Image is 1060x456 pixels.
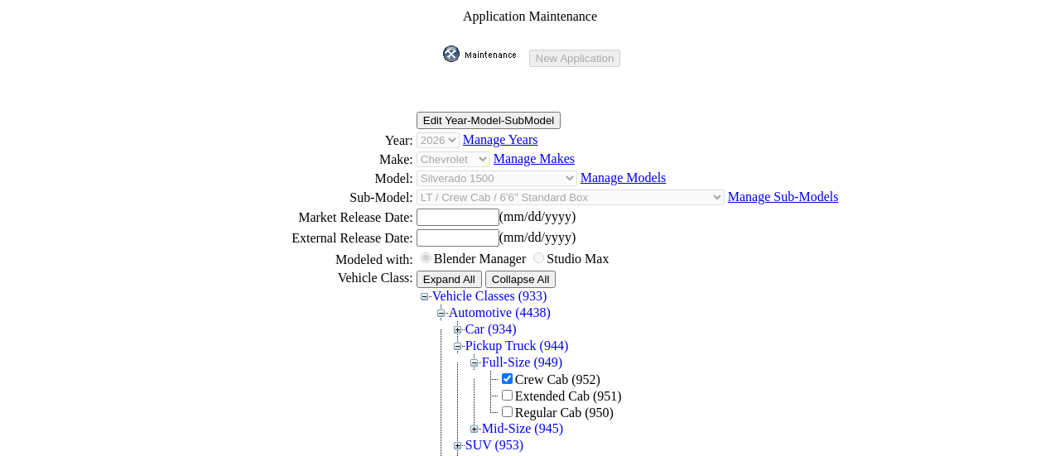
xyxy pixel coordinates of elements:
[494,151,575,166] a: Manage Makes
[417,112,561,129] input: Edit Year-Model-SubModel
[220,228,413,247] td: External Release Date:
[463,132,538,146] a: Manage Years
[220,189,413,206] td: Sub-Model:
[432,289,547,303] a: Vehicle Classes (933)
[466,420,482,437] img: Expand Mid-Size (945)
[529,50,621,67] input: New Application
[465,438,523,452] a: SUV (953)
[515,406,614,420] span: Regular Cab (950)
[482,421,563,435] a: Mid-Size (945)
[443,46,526,62] img: maint.gif
[450,321,465,338] img: Expand Car (934)
[515,389,622,403] span: Extended Cab (951)
[416,228,840,247] td: (mm/dd/yyyy)
[515,372,600,386] span: Crew Cab (952)
[434,252,527,266] label: Blender Manager
[220,208,413,227] td: Market Release Date:
[220,8,839,25] td: Application Maintenance
[417,288,432,305] img: Collapse Vehicle Classes (933)
[433,305,449,321] img: Collapse Automotive (4438)
[220,151,413,168] td: Make:
[450,338,465,354] img: Collapse Pickup Truck (944)
[220,170,413,187] td: Model:
[547,252,609,266] label: Studio Max
[416,208,840,227] td: (mm/dd/yyyy)
[449,305,551,319] a: Automotive (4438)
[728,190,839,204] a: Manage Sub-Models
[466,354,482,371] img: Collapse Full-Size (949)
[581,170,667,185] a: Manage Models
[417,271,482,288] input: Expand All
[465,338,568,353] a: Pickup Truck (944)
[220,132,413,149] td: Year:
[220,249,413,268] td: Modeled with:
[482,355,562,369] a: Full-Size (949)
[465,322,517,336] a: Car (934)
[485,271,556,288] input: Collapse All
[450,437,465,454] img: Expand SUV (953)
